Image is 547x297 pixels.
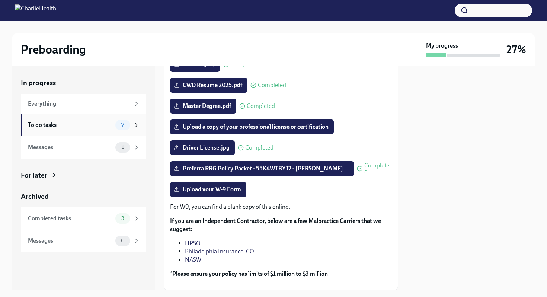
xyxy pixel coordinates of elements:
[170,217,381,233] strong: If you are an Independent Contractor, below are a few Malpractice Carriers that we suggest:
[28,237,112,245] div: Messages
[175,102,231,110] span: Master Degree.pdf
[175,186,241,193] span: Upload your W-9 Form
[258,82,286,88] span: Completed
[28,100,130,108] div: Everything
[170,119,334,134] label: Upload a copy of your professional license or certification
[172,270,328,277] strong: Please ensure your policy has limits of $1 million to $3 million
[117,122,128,128] span: 7
[170,78,247,93] label: CWD Resume 2025.pdf
[21,94,146,114] a: Everything
[170,99,236,114] label: Master Degree.pdf
[21,230,146,252] a: Messages0
[28,143,112,151] div: Messages
[185,256,201,263] a: NASW
[170,203,392,211] p: For W9, you can find a blank copy of this online.
[245,145,273,151] span: Completed
[21,192,146,201] a: Archived
[185,248,254,255] a: Philadelphia Insurance. CO
[21,170,146,180] a: For later
[364,163,392,175] span: Completed
[175,165,349,172] span: Preferra RRG Policy Packet - 55K4WTBYJ2 - [PERSON_NAME]...
[116,238,129,243] span: 0
[21,78,146,88] a: In progress
[175,144,230,151] span: Driver License.jpg
[426,42,458,50] strong: My progress
[21,170,47,180] div: For later
[185,240,201,247] a: HPSO
[21,136,146,159] a: Messages1
[170,161,354,176] label: Preferra RRG Policy Packet - 55K4WTBYJ2 - [PERSON_NAME]...
[21,207,146,230] a: Completed tasks3
[117,144,128,150] span: 1
[247,103,275,109] span: Completed
[21,114,146,136] a: To do tasks7
[21,42,86,57] h2: Preboarding
[506,43,526,56] h3: 27%
[15,4,56,16] img: CharlieHealth
[175,82,242,89] span: CWD Resume 2025.pdf
[230,61,259,67] span: Completed
[28,214,112,223] div: Completed tasks
[117,215,129,221] span: 3
[170,182,246,197] label: Upload your W-9 Form
[175,123,329,131] span: Upload a copy of your professional license or certification
[170,140,235,155] label: Driver License.jpg
[28,121,112,129] div: To do tasks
